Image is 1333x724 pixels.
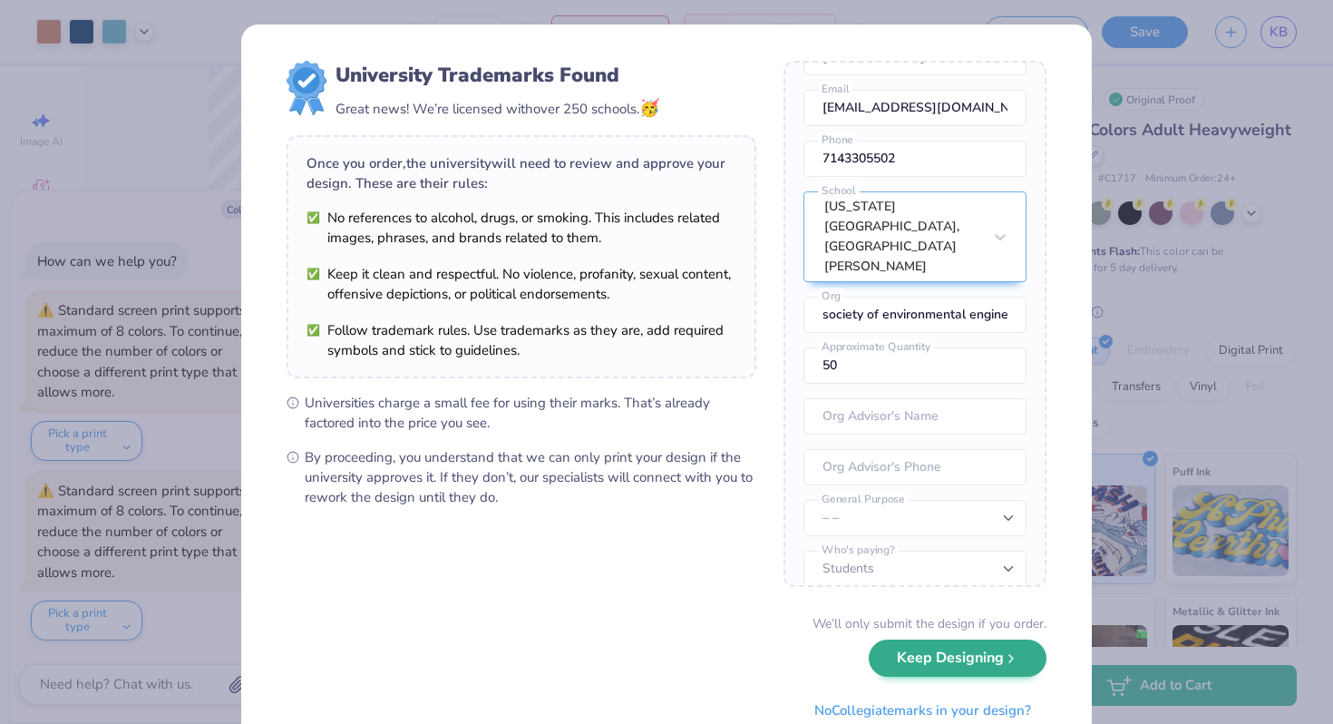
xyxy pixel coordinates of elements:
[336,61,659,90] div: University Trademarks Found
[287,61,326,115] img: license-marks-badge.png
[306,320,736,360] li: Follow trademark rules. Use trademarks as they are, add required symbols and stick to guidelines.
[803,398,1027,435] input: Org Advisor's Name
[639,97,659,119] span: 🥳
[803,449,1027,485] input: Org Advisor's Phone
[305,447,756,507] span: By proceeding, you understand that we can only print your design if the university approves it. I...
[803,141,1027,177] input: Phone
[336,96,659,121] div: Great news! We’re licensed with over 250 schools.
[306,153,736,193] div: Once you order, the university will need to review and approve your design. These are their rules:
[803,90,1027,126] input: Email
[803,297,1027,333] input: Org
[824,197,982,277] div: [US_STATE][GEOGRAPHIC_DATA], [GEOGRAPHIC_DATA][PERSON_NAME]
[869,640,1046,677] button: Keep Designing
[306,208,736,248] li: No references to alcohol, drugs, or smoking. This includes related images, phrases, and brands re...
[306,264,736,304] li: Keep it clean and respectful. No violence, profanity, sexual content, offensive depictions, or po...
[812,614,1046,633] div: We’ll only submit the design if you order.
[803,347,1027,384] input: Approximate Quantity
[305,393,756,433] span: Universities charge a small fee for using their marks. That’s already factored into the price you...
